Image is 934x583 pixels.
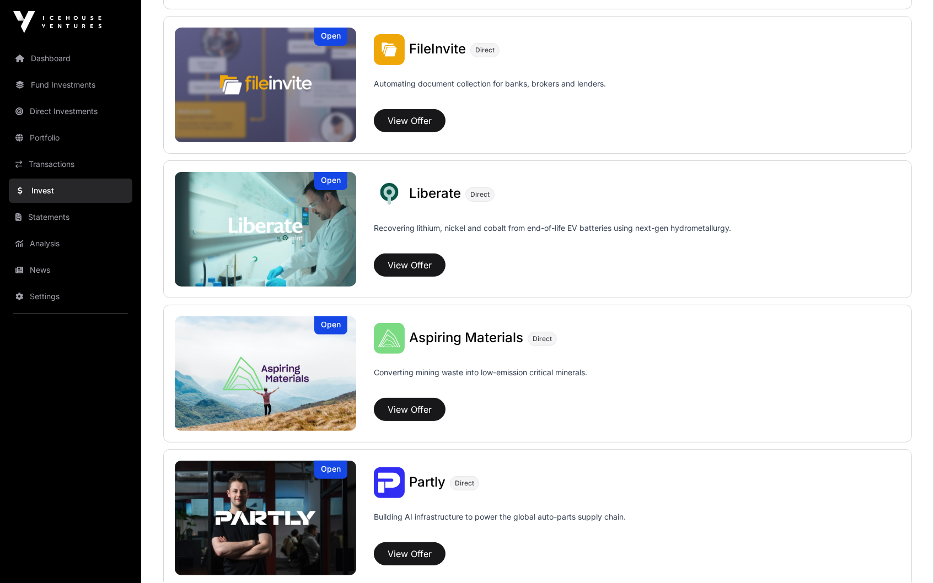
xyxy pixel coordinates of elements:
span: Liberate [409,185,461,201]
a: Settings [9,284,132,309]
p: Building AI infrastructure to power the global auto-parts supply chain. [374,511,626,538]
img: FileInvite [175,28,356,142]
span: Partly [409,474,445,490]
div: Open [314,172,347,190]
span: Direct [533,334,552,343]
iframe: Chat Widget [879,530,934,583]
div: Open [314,28,347,46]
img: Liberate [374,179,405,209]
a: LiberateOpen [175,172,356,287]
span: Direct [475,46,495,55]
div: Open [314,461,347,479]
a: Fund Investments [9,73,132,97]
a: Liberate [409,187,461,201]
img: Liberate [175,172,356,287]
span: Direct [455,479,474,488]
img: Partly [374,467,405,498]
div: Open [314,316,347,334]
a: FileInvite [409,42,466,57]
a: Portfolio [9,126,132,150]
img: Aspiring Materials [374,323,405,354]
button: View Offer [374,542,445,565]
button: View Offer [374,253,445,277]
a: Analysis [9,231,132,256]
a: Statements [9,205,132,229]
span: Aspiring Materials [409,330,523,346]
img: FileInvite [374,34,405,65]
a: Partly [409,476,445,490]
p: Automating document collection for banks, brokers and lenders. [374,78,606,105]
p: Recovering lithium, nickel and cobalt from end-of-life EV batteries using next-gen hydrometallurgy. [374,223,731,249]
p: Converting mining waste into low-emission critical minerals. [374,367,587,393]
a: Transactions [9,152,132,176]
a: Aspiring Materials [409,331,523,346]
a: Direct Investments [9,99,132,123]
a: Invest [9,179,132,203]
img: Partly [175,461,356,575]
button: View Offer [374,398,445,421]
button: View Offer [374,109,445,132]
a: FileInviteOpen [175,28,356,142]
a: Dashboard [9,46,132,71]
a: PartlyOpen [175,461,356,575]
img: Icehouse Ventures Logo [13,11,101,33]
span: Direct [470,190,490,199]
a: News [9,258,132,282]
img: Aspiring Materials [175,316,356,431]
span: FileInvite [409,41,466,57]
a: Aspiring MaterialsOpen [175,316,356,431]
